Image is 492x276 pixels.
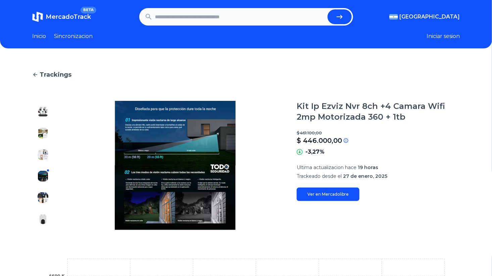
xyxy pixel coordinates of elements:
img: Kit Ip Ezviz Nvr 8ch +4 Camara Wifi 2mp Motorizada 360 + 1tb [38,214,48,225]
span: 19 horas [358,164,378,170]
button: [GEOGRAPHIC_DATA] [389,13,460,21]
a: Inicio [32,32,46,40]
span: Trackeado desde el [297,173,342,179]
span: [GEOGRAPHIC_DATA] [399,13,460,21]
span: 27 de enero, 2025 [343,173,387,179]
p: -3,27% [305,148,325,156]
img: Kit Ip Ezviz Nvr 8ch +4 Camara Wifi 2mp Motorizada 360 + 1tb [38,149,48,160]
span: MercadoTrack [46,13,91,21]
p: $ 446.000,00 [297,136,342,145]
img: Kit Ip Ezviz Nvr 8ch +4 Camara Wifi 2mp Motorizada 360 + 1tb [38,171,48,182]
img: Argentina [389,14,398,19]
img: Kit Ip Ezviz Nvr 8ch +4 Camara Wifi 2mp Motorizada 360 + 1tb [67,101,283,230]
a: Trackings [32,70,460,79]
h1: Kit Ip Ezviz Nvr 8ch +4 Camara Wifi 2mp Motorizada 360 + 1tb [297,101,460,122]
button: Iniciar sesion [427,32,460,40]
span: Ultima actualizacion hace [297,164,356,170]
span: BETA [81,7,96,13]
p: $ 461.100,00 [297,130,460,136]
img: Kit Ip Ezviz Nvr 8ch +4 Camara Wifi 2mp Motorizada 360 + 1tb [38,128,48,139]
img: Kit Ip Ezviz Nvr 8ch +4 Camara Wifi 2mp Motorizada 360 + 1tb [38,106,48,117]
span: Trackings [40,70,71,79]
img: Kit Ip Ezviz Nvr 8ch +4 Camara Wifi 2mp Motorizada 360 + 1tb [38,192,48,203]
a: MercadoTrackBETA [32,11,91,22]
a: Sincronizacion [54,32,93,40]
img: MercadoTrack [32,11,43,22]
a: Ver en Mercadolibre [297,188,359,201]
